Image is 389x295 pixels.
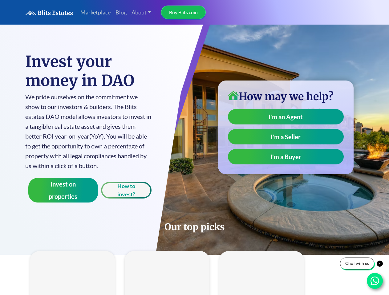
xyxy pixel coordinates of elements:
a: Buy Blits coin [161,6,206,19]
a: Marketplace [78,6,113,19]
a: About [129,6,154,19]
a: Blog [113,6,129,19]
a: I'm an Agent [228,109,344,124]
h1: Invest your money in DAO [25,52,152,90]
img: home-icon [228,91,239,100]
h2: Our top picks [25,221,364,233]
img: logo.6a08bd47fd1234313fe35534c588d03a.svg [25,10,73,15]
button: How to invest? [101,182,152,199]
button: Invest on properties [28,178,98,203]
a: I'm a Seller [228,129,344,144]
p: We pride ourselves on the commitment we show to our investors & builders. The Blits estates DAO m... [25,92,152,171]
h3: How may we help? [228,90,344,103]
div: Chat with us [340,258,374,269]
a: I'm a Buyer [228,149,344,164]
